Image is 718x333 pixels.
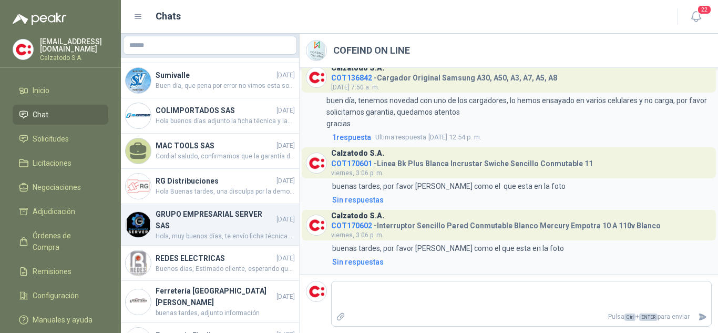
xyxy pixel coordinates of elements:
[126,103,151,128] img: Company Logo
[126,212,151,237] img: Company Logo
[306,215,326,235] img: Company Logo
[326,95,712,129] p: buen día, tenemos novedad con uno de los cargadores, lo hemos ensayado en varios celulares y no c...
[33,290,79,301] span: Configuración
[121,134,299,169] a: MAC TOOLS SAS[DATE]Cordial saludo, confirmamos que la garantía de los Tvs es de 12 meses por defe...
[121,98,299,134] a: Company LogoCOLIMPORTADOS SAS[DATE]Hola buenos días adjunto la ficha técnica y las fotos solicitadas
[13,39,33,59] img: Company Logo
[331,213,384,219] h3: Calzatodo S.A.
[276,292,295,302] span: [DATE]
[331,231,384,239] span: viernes, 3:06 p. m.
[156,105,274,116] h4: COLIMPORTADOS SAS
[331,157,593,167] h4: - Linea Bk Plus Blanca Incrustar Swiche Sencillo Conmutable 11
[331,65,384,71] h3: Calzatodo S.A.
[156,152,295,162] span: Cordial saludo, confirmamos que la garantía de los Tvs es de 12 meses por defecto de fábrica.
[121,169,299,204] a: Company LogoRG Distribuciones[DATE]Hola Buenas tardes, una disculpa por la demora, el día lunes e...
[40,55,108,61] p: Calzatodo S.A.
[156,9,181,24] h1: Chats
[33,157,71,169] span: Licitaciones
[33,206,75,217] span: Adjudicación
[121,63,299,98] a: Company LogoSumivalle[DATE]Buen dia, que pena por error no vimos esta solicitud, aun la requeiren..?
[13,153,108,173] a: Licitaciones
[332,308,350,326] label: Adjuntar archivos
[156,308,295,318] span: buenas tardes, adjunto información
[331,74,372,82] span: COT136842
[33,314,93,326] span: Manuales y ayuda
[332,132,371,143] span: 1 respuesta
[694,308,711,326] button: Enviar
[276,215,295,225] span: [DATE]
[331,221,372,230] span: COT170602
[33,85,49,96] span: Inicio
[126,174,151,199] img: Company Logo
[156,264,295,274] span: Buenos dias, Estimado cliente, esperando que se encuentre bien, anexo ficha técnica y certificado...
[13,105,108,125] a: Chat
[375,132,426,143] span: Ultima respuesta
[330,194,712,206] a: Sin respuestas
[306,41,326,60] img: Company Logo
[13,201,108,221] a: Adjudicación
[639,314,658,321] span: ENTER
[156,140,274,152] h4: MAC TOOLS SAS
[331,150,384,156] h3: Calzatodo S.A.
[121,204,299,246] a: Company LogoGRUPO EMPRESARIAL SERVER SAS[DATE]Hola, muy buenos días, te envío ficha técnica solic...
[33,181,81,193] span: Negociaciones
[33,266,71,277] span: Remisiones
[332,243,564,254] p: buenas tardes, por favor [PERSON_NAME] como el que esta en la foto
[33,109,48,120] span: Chat
[13,286,108,306] a: Configuración
[33,230,98,253] span: Órdenes de Compra
[13,310,108,330] a: Manuales y ayuda
[276,141,295,151] span: [DATE]
[697,5,712,15] span: 22
[375,132,481,143] span: [DATE] 12:54 p. m.
[13,80,108,100] a: Inicio
[126,68,151,93] img: Company Logo
[331,84,379,91] span: [DATE] 7:50 a. m.
[13,226,108,257] a: Órdenes de Compra
[686,7,705,26] button: 22
[156,231,295,241] span: Hola, muy buenos días, te envío ficha técnica solicitada.
[156,175,274,187] h4: RG Distribuciones
[332,256,384,268] div: Sin respuestas
[156,285,274,308] h4: Ferretería [GEOGRAPHIC_DATA][PERSON_NAME]
[330,132,712,143] a: 1respuestaUltima respuesta[DATE] 12:54 p. m.
[156,187,295,197] span: Hola Buenas tardes, una disculpa por la demora, el día lunes estaremos realizando la entrega.
[331,159,372,168] span: COT170601
[276,106,295,116] span: [DATE]
[121,246,299,281] a: Company LogoREDES ELECTRICAS[DATE]Buenos dias, Estimado cliente, esperando que se encuentre bien,...
[156,253,274,264] h4: REDES ELECTRICAS
[350,308,694,326] p: Pulsa + para enviar
[330,256,712,268] a: Sin respuestas
[126,250,151,276] img: Company Logo
[276,254,295,264] span: [DATE]
[156,69,274,81] h4: Sumivalle
[624,314,635,321] span: Ctrl
[333,43,410,58] h2: COFEIND ON LINE
[276,176,295,186] span: [DATE]
[13,129,108,149] a: Solicitudes
[306,153,326,173] img: Company Logo
[331,219,661,229] h4: - Interruptor Sencillo Pared Conmutable Blanco Mercury Empotra 10 A 110v Blanco
[306,281,326,301] img: Company Logo
[13,261,108,281] a: Remisiones
[156,116,295,126] span: Hola buenos días adjunto la ficha técnica y las fotos solicitadas
[331,71,557,81] h4: - Cargador Original Samsung A30, A50, A3, A7, A5, A8
[156,81,295,91] span: Buen dia, que pena por error no vimos esta solicitud, aun la requeiren..?
[121,281,299,323] a: Company LogoFerretería [GEOGRAPHIC_DATA][PERSON_NAME][DATE]buenas tardes, adjunto información
[276,70,295,80] span: [DATE]
[332,180,566,192] p: buenas tardes, por favor [PERSON_NAME] como el que esta en la foto
[13,177,108,197] a: Negociaciones
[40,38,108,53] p: [EMAIL_ADDRESS][DOMAIN_NAME]
[126,289,151,315] img: Company Logo
[306,67,326,87] img: Company Logo
[156,208,274,231] h4: GRUPO EMPRESARIAL SERVER SAS
[331,169,384,177] span: viernes, 3:06 p. m.
[33,133,69,145] span: Solicitudes
[332,194,384,206] div: Sin respuestas
[13,13,66,25] img: Logo peakr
